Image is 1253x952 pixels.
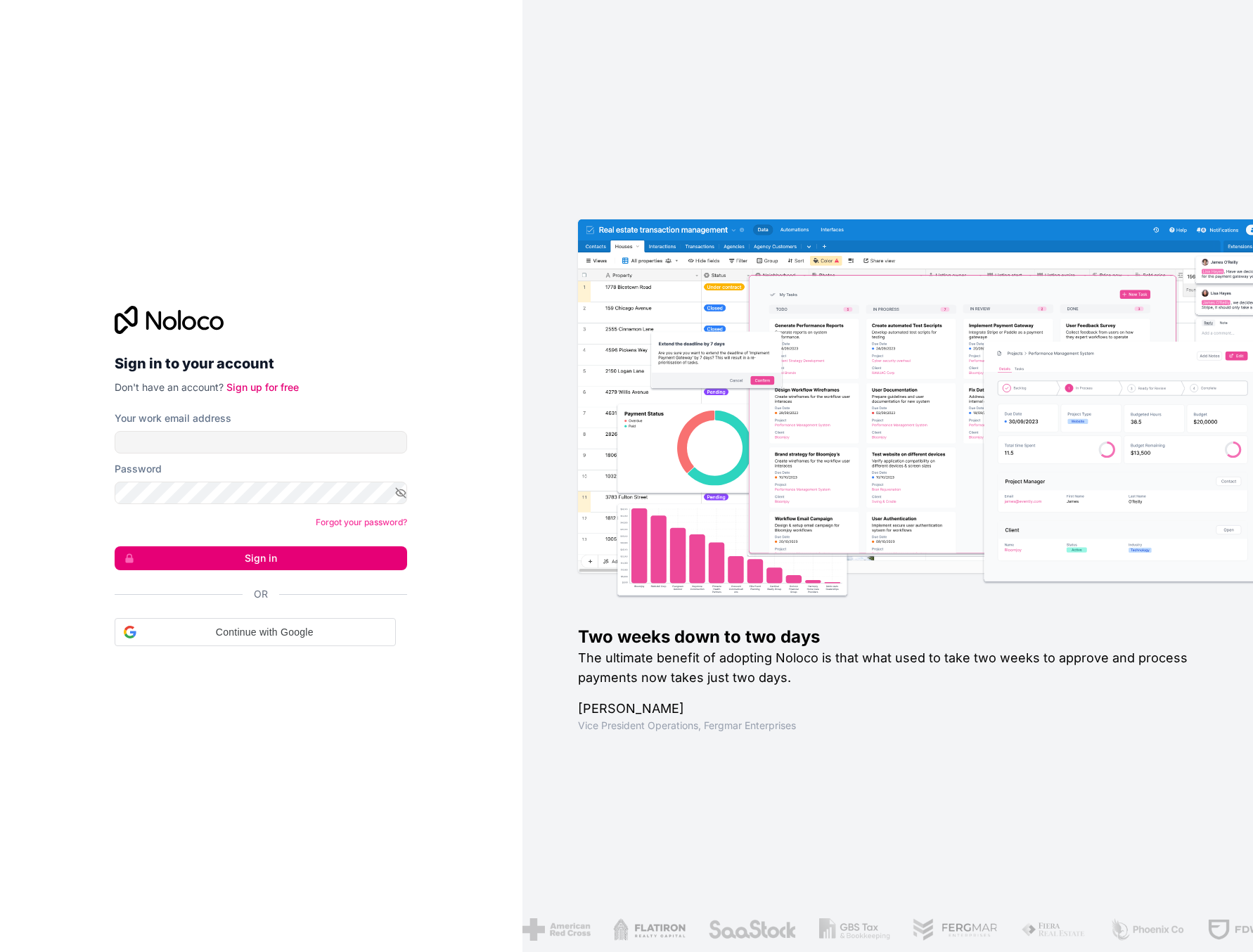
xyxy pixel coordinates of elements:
img: /assets/flatiron-C8eUkumj.png [612,918,686,941]
span: Don't have an account? [115,381,224,393]
img: /assets/fiera-fwj2N5v4.png [1020,918,1086,941]
a: Forgot your password? [316,517,407,527]
label: Your work email address [115,411,231,425]
h2: Sign in to your account [115,351,407,376]
div: Continue with Google [115,618,396,646]
input: Password [115,482,407,504]
span: Or [254,587,268,601]
img: /assets/gbstax-C-GtDUiK.png [818,918,890,941]
button: Sign in [115,546,407,570]
img: /assets/saastock-C6Zbiodz.png [707,918,796,941]
label: Password [115,462,162,476]
h1: Vice President Operations , Fergmar Enterprises [578,719,1208,733]
h1: Two weeks down to two days [578,626,1208,648]
a: Sign up for free [226,381,299,393]
img: /assets/phoenix-BREaitsQ.png [1109,918,1185,941]
span: Continue with Google [142,625,387,640]
h2: The ultimate benefit of adopting Noloco is that what used to take two weeks to approve and proces... [578,648,1208,688]
h1: [PERSON_NAME] [578,699,1208,719]
img: /assets/fergmar-CudnrXN5.png [912,918,998,941]
img: /assets/american-red-cross-BAupjrZR.png [522,918,590,941]
input: Email address [115,431,407,454]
